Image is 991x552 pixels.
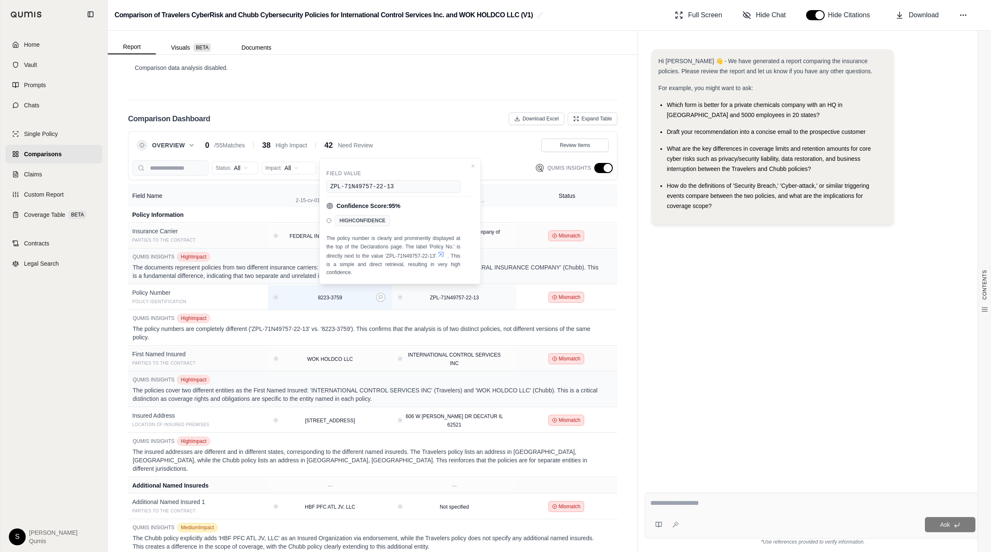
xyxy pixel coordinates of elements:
button: Provide feedback [376,293,385,302]
span: Custom Report [24,190,64,199]
span: Contracts [24,239,49,248]
span: The policy number is clearly and prominently displayed at the top of the Declarations page. The l... [326,235,460,259]
span: Claims [24,170,42,179]
div: QUMIS INSIGHTS [133,523,599,532]
a: Coverage TableBETA [5,205,102,224]
span: All [234,164,240,172]
a: Chats [5,96,102,115]
p: The insured addresses are different and in different states, corresponding to the different named... [133,448,599,473]
button: Visuals [156,41,226,54]
img: Qumis Logo [11,11,42,18]
span: Coverage Table [24,211,65,219]
div: 2-15-cv-01322-SMM-1 8-1 C... [296,197,364,204]
button: View confidence details [275,235,277,237]
span: Mismatch [559,503,580,510]
button: Download [892,7,942,24]
div: Insurance Carrier [132,227,264,235]
div: Additional Named Insureds [132,481,264,490]
button: Close confidence details [469,162,477,170]
button: Review Items [541,139,609,152]
button: View confidence details [275,357,277,360]
span: Review Items [560,142,590,149]
p: The documents represent policies from two different insurance carriers: 'Travelers Property Casua... [133,263,599,280]
button: View confidence details [399,296,401,299]
div: First Named Insured [132,350,264,358]
div: Parties to the Contract [132,236,264,245]
div: Parties to the Contract [132,507,264,515]
span: FEDERAL INSURANCE COMPANY [290,233,371,239]
span: How do the definitions of 'Security Breach,' 'Cyber-attack,' or similar triggering events compare... [667,182,869,209]
span: WOK HOLDCO LLC [307,356,353,362]
span: High impact [177,252,210,261]
span: 0 [205,139,209,151]
span: Prompts [24,81,46,89]
div: QUMIS INSIGHTS [133,437,599,446]
h2: Comparison of Travelers CyberRisk and Chubb Cybersecurity Policies for International Control Serv... [115,8,533,23]
button: Collapse sidebar [84,8,97,21]
div: ZPL-71N49757-22-13 [326,180,460,193]
span: Confidence Score: 95 % [337,202,401,210]
span: Expand Table [582,115,612,122]
span: Single Policy [24,130,58,138]
div: Additional Named Insured 1 [132,498,264,506]
span: CONTENTS [981,270,988,300]
a: Custom Report [5,185,102,204]
span: Not specified [440,504,469,510]
button: Hide Chat [739,7,789,24]
span: HIGH CONFIDENCE [335,215,390,226]
span: Status: [216,165,231,171]
span: Comparison data analysis disabled. [135,64,228,71]
button: View confidence details [275,419,277,421]
span: — [452,483,457,489]
div: S [9,528,26,545]
span: Hi [PERSON_NAME] 👋 - We have generated a report comparing the insurance policies. Please review t... [658,58,872,75]
a: Legal Search [5,254,102,273]
div: Parties to the Contract [132,359,264,368]
button: Overview [152,141,195,149]
span: Travelers Property Casualty Company of [GEOGRAPHIC_DATA] [409,229,500,243]
span: Hide Citations [828,10,875,20]
div: *Use references provided to verify information. [645,539,981,545]
span: Comparisons [24,150,61,158]
a: Single Policy [5,125,102,143]
div: Location of Insured Premises [132,421,264,429]
span: Mismatch [559,355,580,362]
a: Comparisons [5,145,102,163]
span: High impact [177,375,210,384]
button: Expand Table [568,112,618,125]
div: QUMIS INSIGHTS [133,314,599,323]
button: Documents [226,41,286,54]
span: [STREET_ADDRESS] [305,418,355,424]
span: . This is a simple and direct retrieval, resulting in very high confidence. [326,253,460,275]
div: Policy Number [132,288,264,297]
div: Chubb [296,188,364,196]
span: Home [24,40,40,49]
span: High Impact [275,141,307,149]
span: Mismatch [559,232,580,239]
span: Legal Search [24,259,59,268]
span: Hide Chat [756,10,786,20]
span: Impact: [265,165,282,171]
span: Download Excel [523,115,559,122]
button: Ask [925,517,975,532]
span: For example, you might want to ask: [658,85,753,91]
span: Mismatch [559,294,580,301]
span: [PERSON_NAME] [29,528,77,537]
span: Mismatch [559,417,580,424]
div: QUMIS INSIGHTS [133,252,599,261]
span: Which form is better for a private chemicals company with an HQ in [GEOGRAPHIC_DATA] and 5000 emp... [667,101,842,118]
span: 38 [262,139,270,151]
span: HBF PFC ATL JV, LLC [305,504,355,510]
h2: Comparison Dashboard [128,113,210,125]
span: High impact [177,437,210,446]
span: High impact [177,314,210,323]
img: Qumis Logo [536,164,544,172]
span: Qumis Insights [548,165,591,171]
span: 606 W [PERSON_NAME] DR DECATUR IL 62521 [406,413,503,428]
span: Qumis [29,537,77,545]
span: Medium impact [177,523,218,532]
span: 8223-3759 [318,295,342,301]
p: The policies cover two different entities as the First Named Insured: 'INTERNATIONAL CONTROL SERV... [133,386,599,403]
a: Claims [5,165,102,184]
span: Full Screen [688,10,722,20]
